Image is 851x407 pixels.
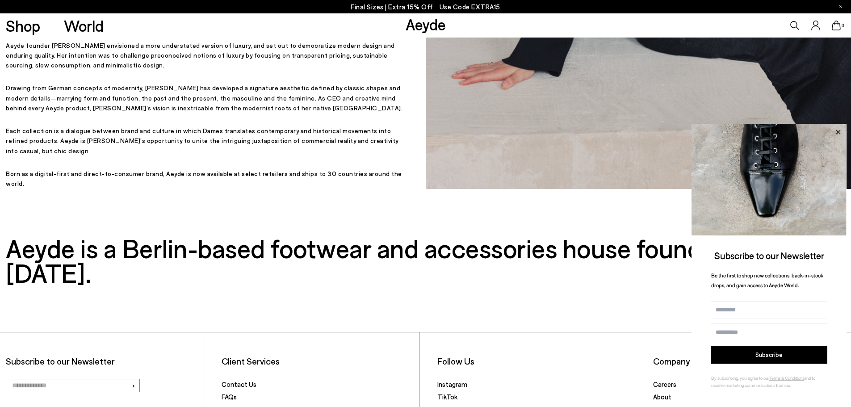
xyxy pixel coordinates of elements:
[6,18,40,34] a: Shop
[222,393,237,401] a: FAQs
[6,169,407,189] p: Born as a digital-first and direct-to-consumer brand, Aeyde is now available at select retailers ...
[6,83,407,113] p: Drawing from German concepts of modernity, [PERSON_NAME] has developed a signature aesthetic defi...
[6,356,197,367] p: Subscribe to our Newsletter
[714,250,824,261] span: Subscribe to our Newsletter
[222,356,413,367] li: Client Services
[437,356,629,367] li: Follow Us
[437,393,457,401] a: TikTok
[711,346,827,364] button: Subscribe
[832,21,841,30] a: 0
[653,393,671,401] a: About
[351,1,500,13] p: Final Sizes | Extra 15% Off
[64,18,104,34] a: World
[6,236,845,285] h3: Aeyde is a Berlin-based footwear and accessories house founded in [DATE].
[653,356,845,367] li: Company
[6,126,407,156] p: Each collection is a dialogue between brand and culture in which Dames translates contemporary an...
[711,272,823,289] span: Be the first to shop new collections, back-in-stock drops, and gain access to Aeyde World.
[769,375,804,381] a: Terms & Conditions
[222,380,256,388] a: Contact Us
[711,375,769,381] span: By subscribing, you agree to our
[692,124,847,235] img: ca3f721fb6ff708a270709c41d776025.jpg
[841,23,845,28] span: 0
[6,41,407,71] p: Aeyde founder [PERSON_NAME] envisioned a more understated version of luxury, and set out to democ...
[440,3,500,11] span: Navigate to /collections/ss25-final-sizes
[131,379,135,392] span: ›
[653,380,676,388] a: Careers
[406,15,446,34] a: Aeyde
[437,380,467,388] a: Instagram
